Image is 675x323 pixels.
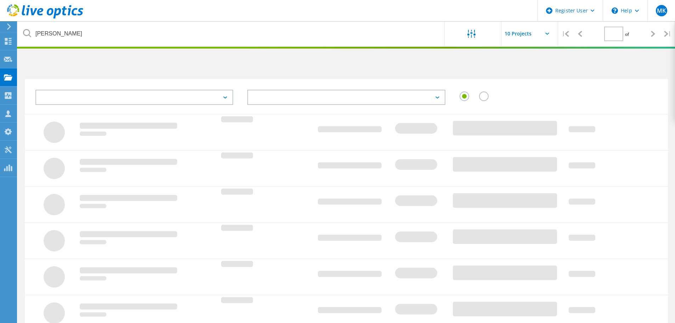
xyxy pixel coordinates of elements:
[660,21,675,46] div: |
[18,21,445,46] input: undefined
[7,15,83,20] a: Live Optics Dashboard
[612,7,618,14] svg: \n
[558,21,573,46] div: |
[625,31,629,37] span: of
[657,8,666,13] span: MK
